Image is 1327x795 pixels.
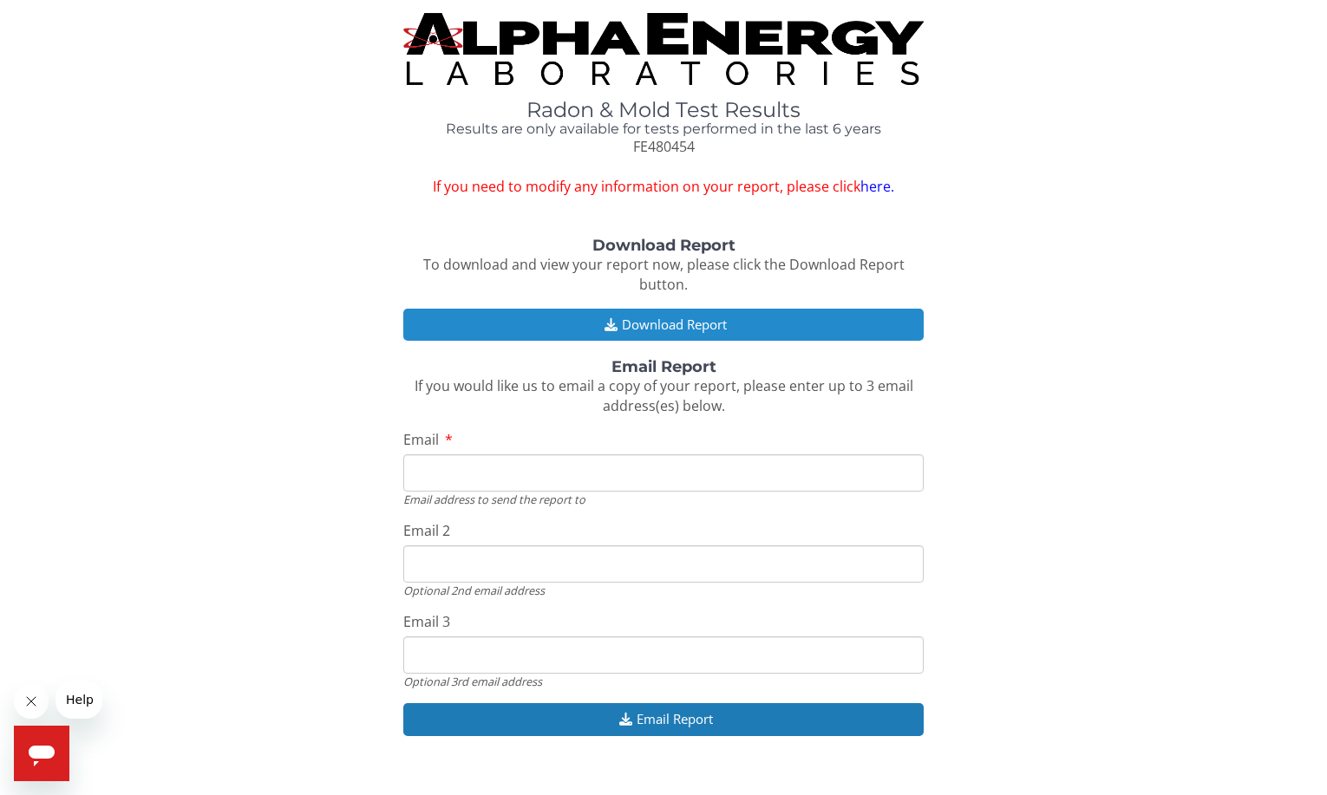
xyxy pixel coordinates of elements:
[403,121,924,137] h4: Results are only available for tests performed in the last 6 years
[403,177,924,197] span: If you need to modify any information on your report, please click
[403,612,450,631] span: Email 3
[403,99,924,121] h1: Radon & Mold Test Results
[403,492,924,507] div: Email address to send the report to
[423,255,905,294] span: To download and view your report now, please click the Download Report button.
[14,684,49,719] iframe: Close message
[403,430,439,449] span: Email
[403,703,924,735] button: Email Report
[14,726,69,781] iframe: Button to launch messaging window
[403,309,924,341] button: Download Report
[611,357,716,376] strong: Email Report
[403,583,924,598] div: Optional 2nd email address
[403,521,450,540] span: Email 2
[415,376,913,415] span: If you would like us to email a copy of your report, please enter up to 3 email address(es) below.
[403,674,924,689] div: Optional 3rd email address
[592,236,735,255] strong: Download Report
[403,13,924,85] img: TightCrop.jpg
[633,137,695,156] span: FE480454
[860,177,894,196] a: here.
[56,681,102,719] iframe: Message from company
